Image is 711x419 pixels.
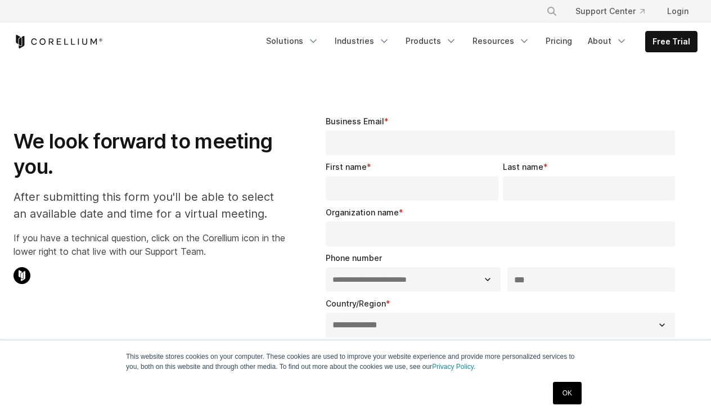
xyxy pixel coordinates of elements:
[13,188,285,222] p: After submitting this form you'll be able to select an available date and time for a virtual meet...
[539,31,579,51] a: Pricing
[259,31,326,51] a: Solutions
[399,31,463,51] a: Products
[326,208,399,217] span: Organization name
[328,31,397,51] a: Industries
[13,35,103,48] a: Corellium Home
[646,31,697,52] a: Free Trial
[658,1,697,21] a: Login
[259,31,697,52] div: Navigation Menu
[432,363,475,371] a: Privacy Policy.
[533,1,697,21] div: Navigation Menu
[326,116,384,126] span: Business Email
[13,231,285,258] p: If you have a technical question, click on the Corellium icon in the lower right to chat live wit...
[566,1,654,21] a: Support Center
[13,267,30,284] img: Corellium Chat Icon
[13,129,285,179] h1: We look forward to meeting you.
[126,352,585,372] p: This website stores cookies on your computer. These cookies are used to improve your website expe...
[326,253,382,263] span: Phone number
[326,299,386,308] span: Country/Region
[581,31,634,51] a: About
[553,382,582,404] a: OK
[503,162,543,172] span: Last name
[542,1,562,21] button: Search
[326,162,367,172] span: First name
[466,31,537,51] a: Resources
